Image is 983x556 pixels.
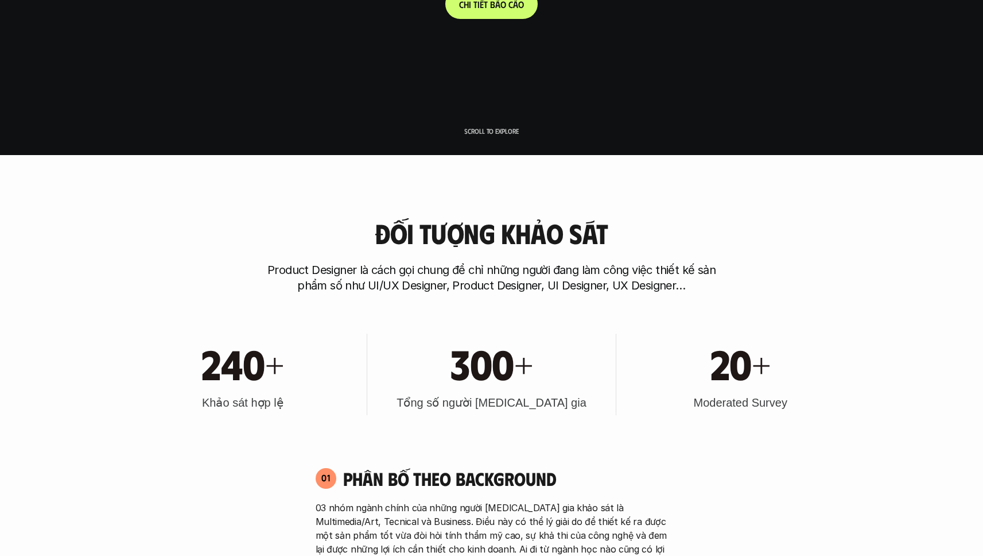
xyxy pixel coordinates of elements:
[202,395,283,411] h3: Khảo sát hợp lệ
[710,338,771,388] h1: 20+
[262,262,721,294] p: Product Designer là cách gọi chung để chỉ những người đang làm công việc thiết kế sản phẩm số như...
[343,468,668,489] h4: Phân bố theo background
[464,127,519,135] p: Scroll to explore
[321,473,331,482] p: 01
[375,218,608,249] h3: Đối tượng khảo sát
[450,338,533,388] h1: 300+
[201,338,283,388] h1: 240+
[397,395,586,411] h3: Tổng số người [MEDICAL_DATA] gia
[693,395,787,411] h3: Moderated Survey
